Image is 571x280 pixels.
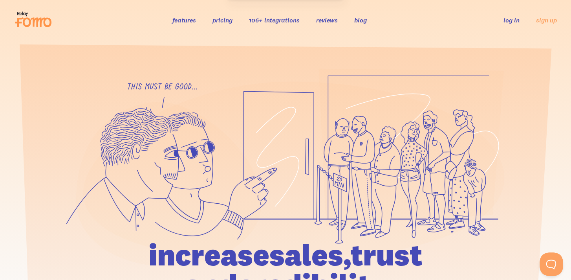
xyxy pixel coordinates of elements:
[540,252,563,276] iframe: Help Scout Beacon - Open
[212,16,232,24] a: pricing
[249,16,300,24] a: 106+ integrations
[354,16,367,24] a: blog
[536,16,557,24] a: sign up
[172,16,196,24] a: features
[316,16,338,24] a: reviews
[503,16,520,24] a: log in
